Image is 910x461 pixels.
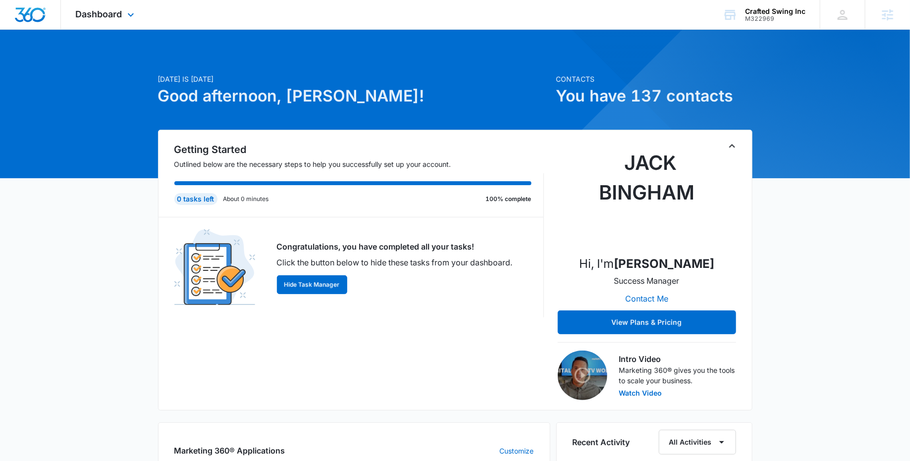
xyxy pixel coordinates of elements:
[16,16,24,24] img: logo_orange.svg
[174,445,285,457] h2: Marketing 360® Applications
[619,353,736,365] h3: Intro Video
[174,159,544,169] p: Outlined below are the necessary steps to help you successfully set up your account.
[76,9,122,19] span: Dashboard
[27,57,35,65] img: tab_domain_overview_orange.svg
[277,256,513,268] p: Click the button below to hide these tasks from your dashboard.
[158,84,550,108] h1: Good afternoon, [PERSON_NAME]!
[174,142,544,157] h2: Getting Started
[745,7,805,15] div: account name
[558,310,736,334] button: View Plans & Pricing
[26,26,109,34] div: Domain: [DOMAIN_NAME]
[99,57,107,65] img: tab_keywords_by_traffic_grey.svg
[16,26,24,34] img: website_grey.svg
[614,256,714,271] strong: [PERSON_NAME]
[556,84,752,108] h1: You have 137 contacts
[556,74,752,84] p: Contacts
[619,390,662,397] button: Watch Video
[745,15,805,22] div: account id
[158,74,550,84] p: [DATE] is [DATE]
[659,430,736,455] button: All Activities
[486,195,532,204] p: 100% complete
[500,446,534,456] a: Customize
[223,195,269,204] p: About 0 minutes
[558,351,607,400] img: Intro Video
[579,255,714,273] p: Hi, I'm
[597,148,696,247] img: Jack Bingham
[38,58,89,65] div: Domain Overview
[614,275,680,287] p: Success Manager
[174,193,217,205] div: 0 tasks left
[619,365,736,386] p: Marketing 360® gives you the tools to scale your business.
[277,275,347,294] button: Hide Task Manager
[726,140,738,152] button: Toggle Collapse
[615,287,678,310] button: Contact Me
[277,241,513,253] p: Congratulations, you have completed all your tasks!
[109,58,167,65] div: Keywords by Traffic
[28,16,49,24] div: v 4.0.25
[573,436,630,448] h6: Recent Activity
